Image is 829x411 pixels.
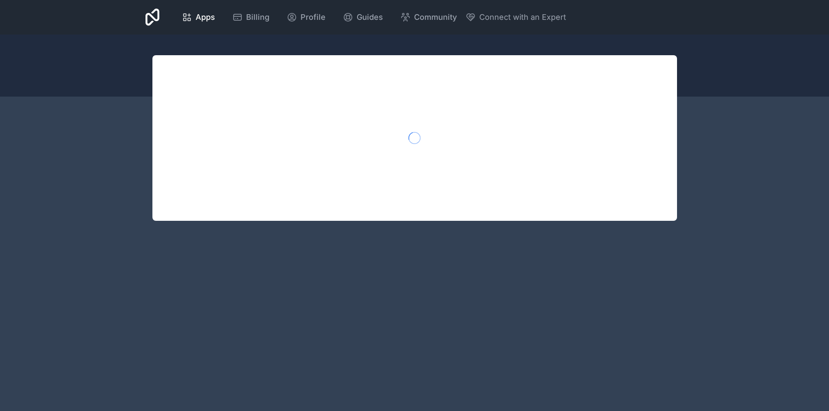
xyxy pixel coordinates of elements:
a: Community [393,8,464,27]
span: Connect with an Expert [479,11,566,23]
span: Profile [301,11,326,23]
a: Apps [175,8,222,27]
span: Guides [357,11,383,23]
span: Community [414,11,457,23]
button: Connect with an Expert [465,11,566,23]
a: Profile [280,8,332,27]
a: Guides [336,8,390,27]
a: Billing [225,8,276,27]
span: Billing [246,11,269,23]
span: Apps [196,11,215,23]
